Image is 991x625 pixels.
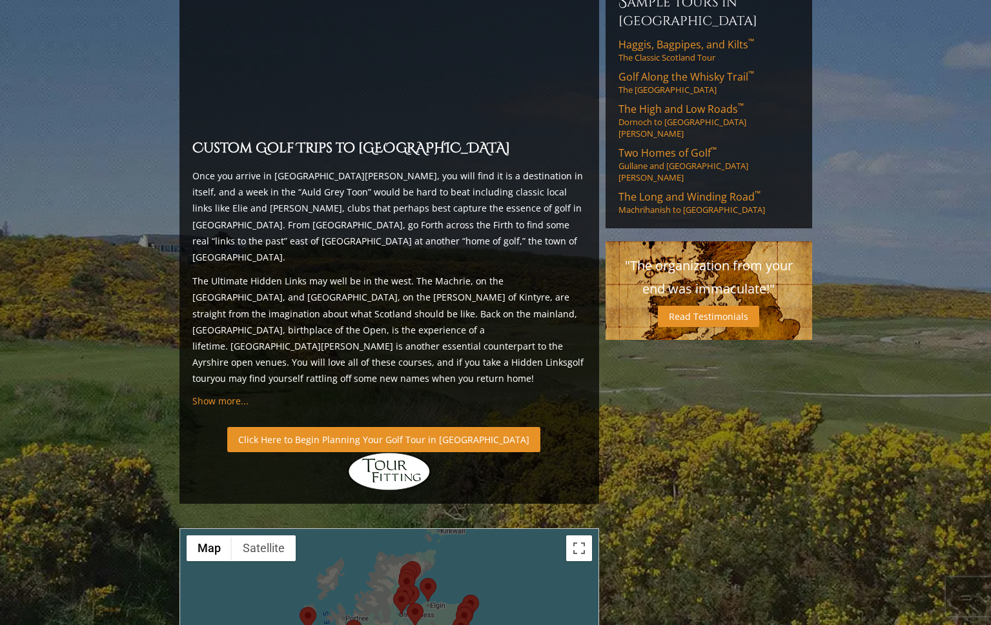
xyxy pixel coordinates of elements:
img: Hidden Links [347,452,431,491]
h2: Custom Golf Trips to [GEOGRAPHIC_DATA] [192,138,586,160]
a: golf tour [192,356,584,384]
a: Show more... [192,395,249,407]
sup: ™ [748,68,754,79]
p: "The organization from your end was immaculate!" [618,254,799,301]
p: The Ultimate Hidden Links may well be in the west. The Machrie, on the [GEOGRAPHIC_DATA], and [GE... [192,273,586,386]
sup: ™ [755,188,761,199]
span: Golf Along the Whisky Trail [618,70,754,84]
p: Once you arrive in [GEOGRAPHIC_DATA][PERSON_NAME], you will find it is a destination in itself, a... [192,168,586,265]
a: Golf Along the Whisky Trail™The [GEOGRAPHIC_DATA] [618,70,799,95]
a: Click Here to Begin Planning Your Golf Tour in [GEOGRAPHIC_DATA] [227,427,540,452]
a: Read Testimonials [658,306,759,327]
a: The High and Low Roads™Dornoch to [GEOGRAPHIC_DATA][PERSON_NAME] [618,102,799,139]
a: The Long and Winding Road™Machrihanish to [GEOGRAPHIC_DATA] [618,190,799,215]
sup: ™ [748,36,754,47]
span: Two Homes of Golf [618,146,717,160]
button: Show street map [187,535,232,561]
button: Show satellite imagery [232,535,296,561]
sup: ™ [711,144,717,155]
span: The High and Low Roads [618,102,744,116]
button: Toggle fullscreen view [566,535,592,561]
a: Haggis, Bagpipes, and Kilts™The Classic Scotland Tour [618,37,799,63]
sup: ™ [738,101,744,112]
span: Haggis, Bagpipes, and Kilts [618,37,754,52]
a: Two Homes of Golf™Gullane and [GEOGRAPHIC_DATA][PERSON_NAME] [618,146,799,183]
span: The Long and Winding Road [618,190,761,204]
